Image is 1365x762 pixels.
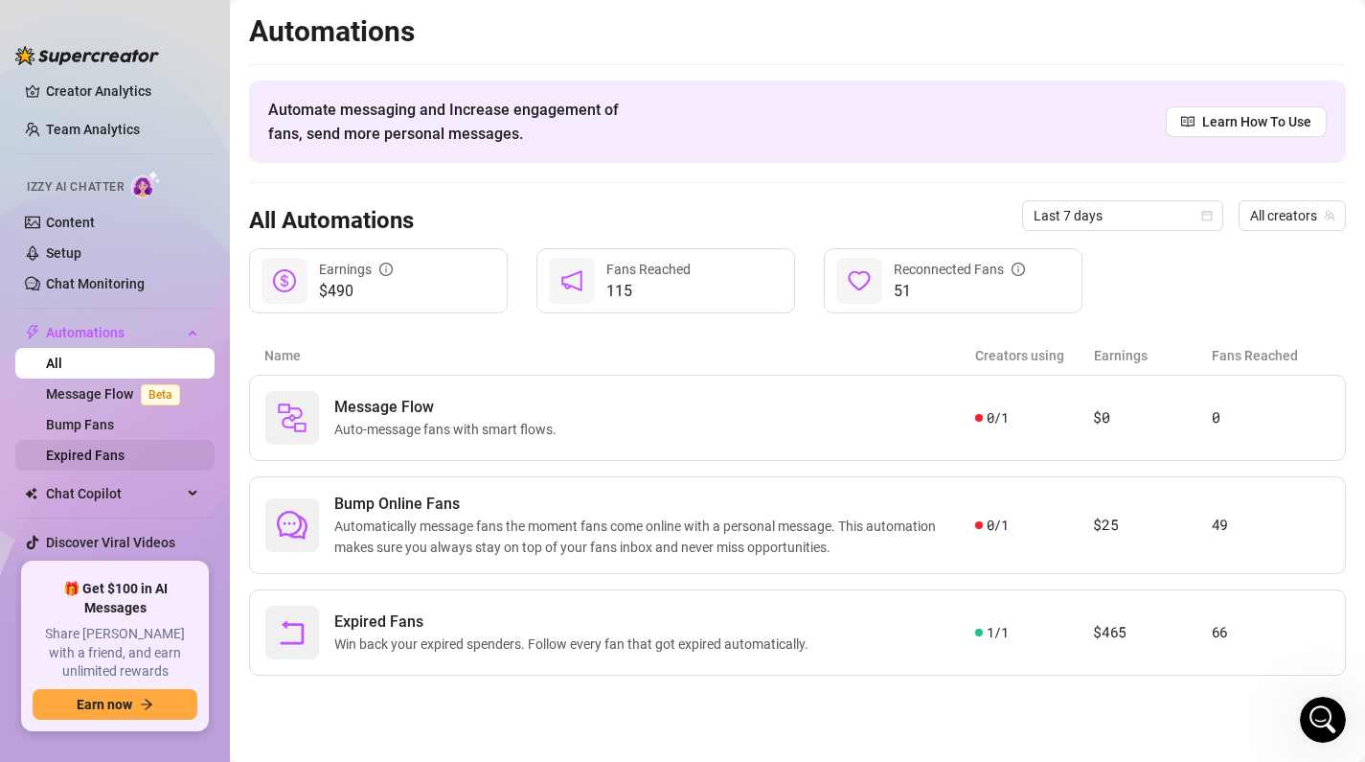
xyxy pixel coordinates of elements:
span: Last 7 days [1034,201,1212,230]
button: Help [192,586,287,662]
span: 0 / 1 [987,515,1009,536]
span: 51 [894,280,1025,303]
img: logo-BBDzfeDw.svg [15,46,159,65]
span: Learn How To Use [1202,111,1311,132]
span: Izzy AI Chatter [27,178,124,196]
span: Beta [141,384,180,405]
span: calendar [1201,210,1213,221]
div: Earnings [319,259,393,280]
img: svg%3e [277,403,307,433]
p: How can we help? [38,169,345,201]
button: Find a time [39,380,344,418]
span: so i retried it again and its working now thank you hopefully the problem wont come up again [85,271,717,287]
button: Earn nowarrow-right [33,689,197,720]
img: Profile image for Yoni [241,31,280,69]
span: dollar [273,269,296,292]
h2: Automations [249,13,1346,50]
a: All [46,356,62,371]
span: Home [26,634,69,647]
a: Learn How To Use [1166,106,1327,137]
a: Creator Analytics [46,76,199,106]
article: $25 [1093,514,1211,537]
div: Profile image for Giselleso i retried it again and its working now thank you hopefully the proble... [20,254,363,325]
a: Expired Fans [46,448,125,463]
div: Recent messageProfile image for Giselleso i retried it again and its working now thank you hopefu... [19,225,364,326]
img: Profile image for Giselle [39,270,78,309]
img: AI Chatter [131,171,161,198]
a: Team Analytics [46,122,140,137]
article: Earnings [1094,345,1213,366]
img: Profile image for Ella [278,31,316,69]
span: Fans Reached [606,262,691,277]
span: notification [560,269,583,292]
span: Share [PERSON_NAME] with a friend, and earn unlimited rewards [33,625,197,681]
a: Setup [46,245,81,261]
span: heart [848,269,871,292]
span: info-circle [379,263,393,276]
span: team [1324,210,1335,221]
article: Creators using [975,345,1094,366]
img: 🚀 New Release: Like & Comment Bumps [20,443,363,577]
span: Automatically message fans the moment fans come online with a personal message. This automation m... [334,516,975,558]
span: $490 [319,280,393,303]
div: • 3h ago [134,289,189,310]
div: Close [330,31,364,65]
span: Automations [46,317,182,348]
span: Automate messaging and Increase engagement of fans, send more personal messages. [268,98,637,146]
article: Fans Reached [1212,345,1331,366]
span: Bump Online Fans [334,493,975,516]
div: Schedule a FREE consulting call: [39,352,344,372]
span: Chat Copilot [46,478,182,509]
button: Messages [96,586,192,662]
iframe: Intercom live chat [1300,697,1346,743]
span: Message Flow [334,396,564,419]
a: Message FlowBeta [46,386,188,402]
span: Help [224,634,255,647]
article: 66 [1212,621,1330,644]
img: Chat Copilot [25,487,37,500]
div: Reconnected Fans [894,259,1025,280]
span: rollback [277,617,307,648]
article: 49 [1212,514,1330,537]
span: comment [277,510,307,541]
span: Win back your expired spenders. Follow every fan that got expired automatically. [334,634,816,655]
span: Earn now [77,697,132,712]
span: read [1181,115,1194,128]
button: News [287,586,383,662]
a: Bump Fans [46,417,114,432]
img: logo [38,38,167,64]
span: Expired Fans [334,611,816,634]
div: 🚀 New Release: Like & Comment Bumps [19,442,364,705]
article: Name [264,345,975,366]
span: 115 [606,280,691,303]
span: 0 / 1 [987,407,1009,428]
div: Giselle [85,289,130,310]
span: Auto-message fans with smart flows. [334,419,564,440]
span: 🎁 Get $100 in AI Messages [33,580,197,617]
span: arrow-right [140,698,153,711]
span: info-circle [1012,263,1025,276]
h3: All Automations [249,206,414,237]
a: Content [46,215,95,230]
article: $465 [1093,621,1211,644]
div: Recent message [39,242,344,262]
span: thunderbolt [25,325,40,340]
a: Discover Viral Videos [46,535,175,550]
p: Hi Stormy 👋 [38,136,345,169]
span: All creators [1250,201,1334,230]
img: Profile image for Giselle [205,31,243,69]
a: Chat Monitoring [46,276,145,291]
span: News [317,634,353,647]
article: 0 [1212,406,1330,429]
article: $0 [1093,406,1211,429]
span: Messages [111,634,177,647]
span: 1 / 1 [987,622,1009,643]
